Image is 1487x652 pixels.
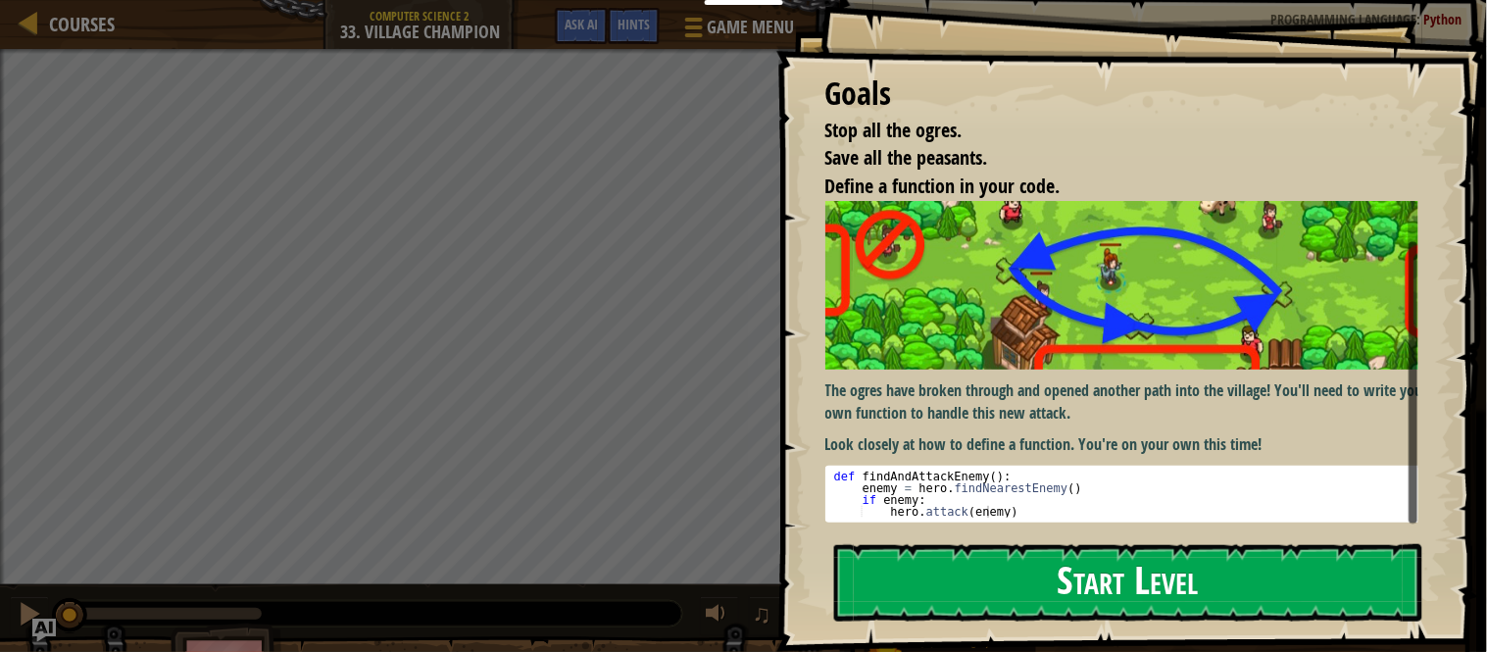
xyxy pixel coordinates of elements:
[49,11,115,37] span: Courses
[32,619,56,642] button: Ask AI
[825,172,1437,370] img: Village champion
[753,599,772,628] span: ♫
[825,72,1418,117] div: Goals
[618,15,650,33] span: Hints
[825,144,988,171] span: Save all the peasants.
[669,8,806,54] button: Game Menu
[801,173,1413,201] li: Define a function in your code.
[825,117,963,143] span: Stop all the ogres.
[801,144,1413,173] li: Save all the peasants.
[10,596,49,636] button: Ctrl + P: Pause
[565,15,598,33] span: Ask AI
[555,8,608,44] button: Ask AI
[801,117,1413,145] li: Stop all the ogres.
[834,544,1422,622] button: Start Level
[39,11,115,37] a: Courses
[825,173,1061,199] span: Define a function in your code.
[707,15,794,40] span: Game Menu
[749,596,782,636] button: ♫
[825,379,1437,425] p: The ogres have broken through and opened another path into the village! You'll need to write your...
[825,433,1437,456] p: Look closely at how to define a function. You're on your own this time!
[700,596,739,636] button: Adjust volume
